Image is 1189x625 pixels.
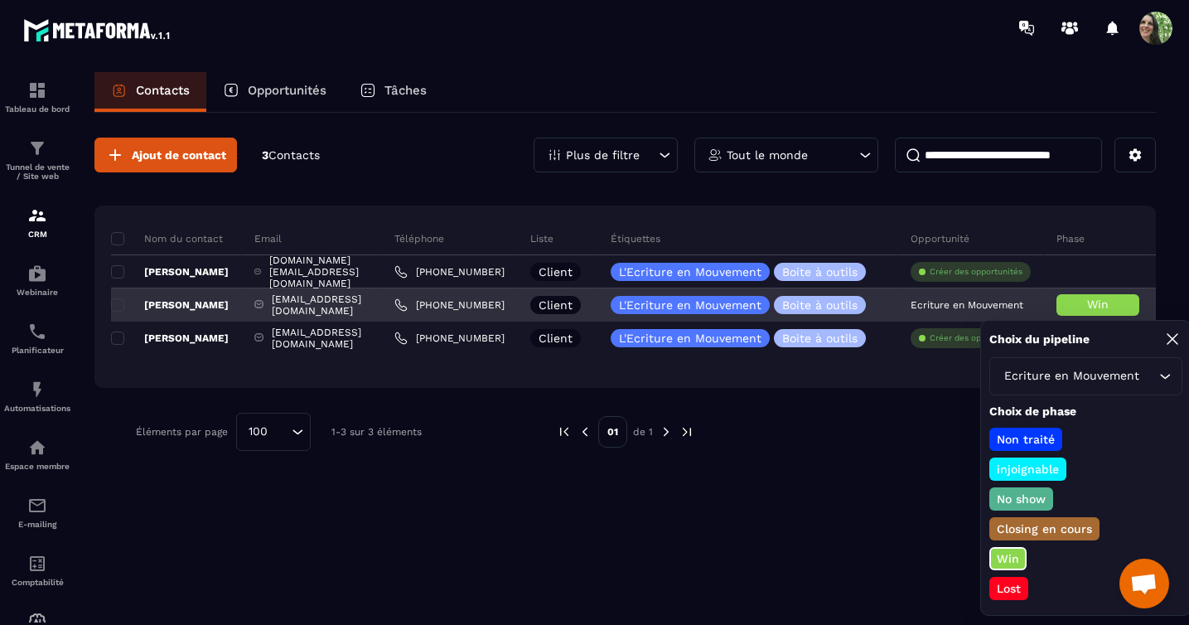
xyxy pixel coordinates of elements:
p: Non traité [994,431,1057,448]
p: L'Ecriture en Mouvement [619,299,761,311]
p: Boite à outils [782,266,858,278]
p: Closing en cours [994,521,1095,537]
span: 100 [243,423,273,441]
p: Automatisations [4,404,70,413]
p: Choix de phase [989,404,1182,419]
a: automationsautomationsEspace membre [4,425,70,483]
p: Créer des opportunités [930,332,1022,344]
p: Éléments par page [136,426,228,438]
p: Email [254,232,282,245]
p: Lost [994,580,1023,597]
img: accountant [27,554,47,574]
p: CRM [4,230,70,239]
p: injoignable [994,461,1061,477]
a: formationformationCRM [4,193,70,251]
p: Étiquettes [611,232,660,245]
a: formationformationTunnel de vente / Site web [4,126,70,193]
p: Boite à outils [782,332,858,344]
img: automations [27,264,47,283]
img: automations [27,438,47,458]
img: formation [27,80,47,100]
a: accountantaccountantComptabilité [4,541,70,599]
p: Opportunités [248,83,326,98]
p: Planificateur [4,346,70,355]
p: Client [539,299,573,311]
a: Ouvrir le chat [1119,559,1169,608]
p: Choix du pipeline [989,332,1090,347]
p: [PERSON_NAME] [111,298,229,312]
p: Plus de filtre [566,149,640,161]
p: Client [539,332,573,344]
button: Ajout de contact [94,138,237,172]
input: Search for option [273,423,288,441]
input: Search for option [1143,367,1155,385]
div: Search for option [989,357,1182,395]
span: Win [1087,298,1109,311]
a: formationformationTableau de bord [4,68,70,126]
p: Tunnel de vente / Site web [4,162,70,181]
p: Tâches [384,83,427,98]
a: schedulerschedulerPlanificateur [4,309,70,367]
span: Ecriture en Mouvement [1000,367,1143,385]
img: next [659,424,674,439]
p: 3 [262,148,320,163]
a: Contacts [94,72,206,112]
a: [PHONE_NUMBER] [394,298,505,312]
p: Opportunité [911,232,969,245]
p: Ecriture en Mouvement [911,299,1023,311]
p: Win [994,550,1022,567]
a: automationsautomationsAutomatisations [4,367,70,425]
a: [PHONE_NUMBER] [394,332,505,345]
img: automations [27,380,47,400]
p: Téléphone [394,232,444,245]
p: Créer des opportunités [930,266,1022,278]
img: logo [23,15,172,45]
a: Opportunités [206,72,343,112]
p: 1-3 sur 3 éléments [331,426,422,438]
div: Search for option [236,413,311,451]
span: Contacts [268,148,320,162]
p: Contacts [136,83,190,98]
a: Tâches [343,72,443,112]
p: E-mailing [4,520,70,529]
p: Tableau de bord [4,104,70,114]
p: L'Ecriture en Mouvement [619,332,761,344]
a: [PHONE_NUMBER] [394,265,505,279]
p: Phase [1056,232,1085,245]
a: emailemailE-mailing [4,483,70,541]
p: L'Ecriture en Mouvement [619,266,761,278]
p: Webinaire [4,288,70,297]
p: 01 [598,416,627,448]
p: No show [994,491,1048,507]
p: Client [539,266,573,278]
p: Comptabilité [4,578,70,587]
p: Tout le monde [727,149,808,161]
p: Espace membre [4,462,70,471]
img: prev [557,424,572,439]
img: formation [27,138,47,158]
p: Nom du contact [111,232,223,245]
img: formation [27,206,47,225]
img: prev [578,424,592,439]
p: Liste [530,232,553,245]
p: [PERSON_NAME] [111,265,229,279]
p: Boite à outils [782,299,858,311]
img: next [679,424,694,439]
span: Ajout de contact [132,147,226,163]
p: [PERSON_NAME] [111,332,229,345]
img: email [27,496,47,516]
img: scheduler [27,322,47,342]
a: automationsautomationsWebinaire [4,251,70,309]
p: de 1 [633,425,653,438]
